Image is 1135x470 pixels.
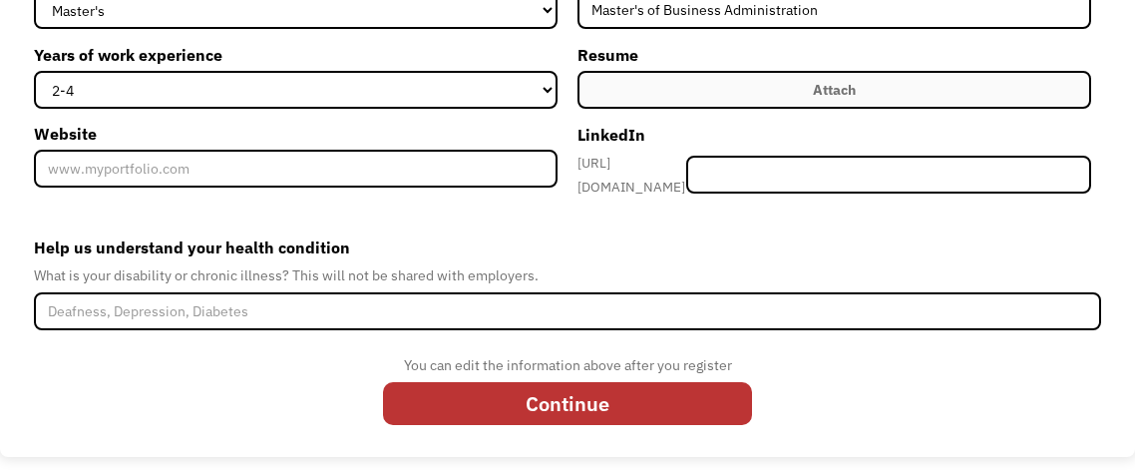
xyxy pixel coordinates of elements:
[577,71,1091,109] label: Attach
[813,78,856,102] div: Attach
[34,39,558,71] label: Years of work experience
[383,382,752,425] input: Continue
[34,263,1101,287] div: What is your disability or chronic illness? This will not be shared with employers.
[577,39,1091,71] label: Resume
[577,119,1091,151] label: LinkedIn
[577,151,686,199] div: [URL][DOMAIN_NAME]
[34,150,558,188] input: www.myportfolio.com
[34,292,1101,330] input: Deafness, Depression, Diabetes
[34,118,558,150] label: Website
[383,353,752,377] div: You can edit the information above after you register
[34,232,1101,263] label: Help us understand your health condition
